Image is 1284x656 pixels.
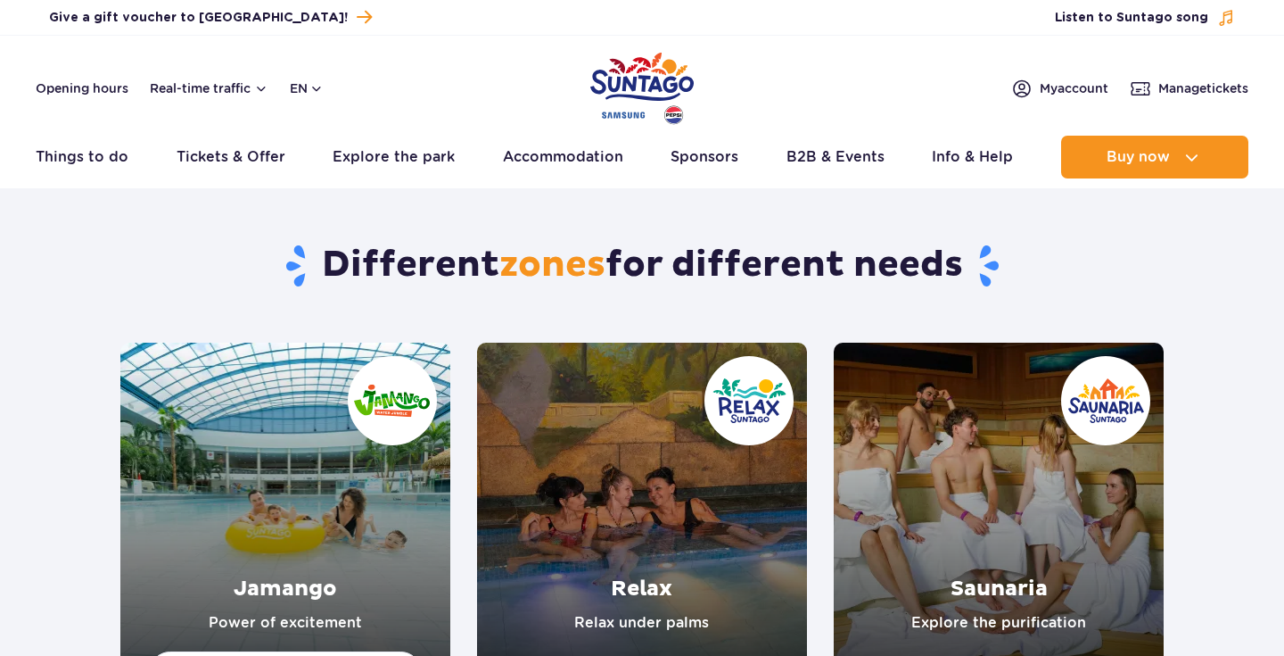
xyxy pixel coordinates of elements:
[290,79,324,97] button: en
[36,79,128,97] a: Opening hours
[150,81,268,95] button: Real-time traffic
[1158,79,1248,97] span: Manage tickets
[590,45,694,127] a: Park of Poland
[1040,79,1108,97] span: My account
[786,136,885,179] a: B2B & Events
[1130,78,1248,99] a: Managetickets
[120,243,1165,289] h1: Different for different needs
[503,136,623,179] a: Accommodation
[499,243,605,287] span: zones
[932,136,1013,179] a: Info & Help
[49,9,348,27] span: Give a gift voucher to [GEOGRAPHIC_DATA]!
[1011,78,1108,99] a: Myaccount
[1061,136,1248,179] button: Buy now
[177,136,285,179] a: Tickets & Offer
[1055,9,1208,27] span: Listen to Suntago song
[49,5,372,29] a: Give a gift voucher to [GEOGRAPHIC_DATA]!
[36,136,128,179] a: Things to do
[333,136,455,179] a: Explore the park
[1055,9,1235,27] button: Listen to Suntago song
[1107,149,1170,165] span: Buy now
[671,136,738,179] a: Sponsors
